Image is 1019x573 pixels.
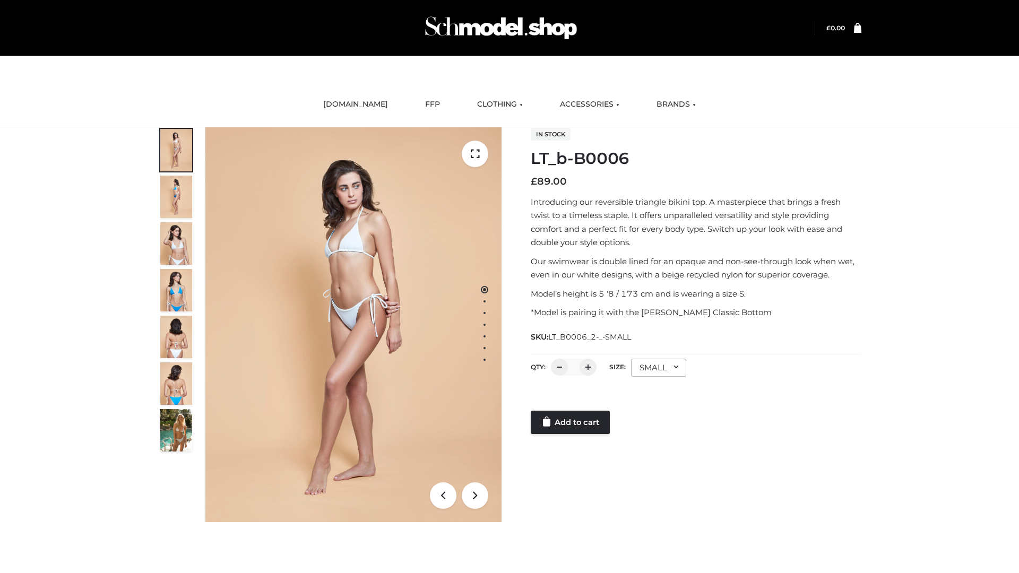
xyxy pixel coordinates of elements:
[531,176,567,187] bdi: 89.00
[631,359,686,377] div: SMALL
[315,93,396,116] a: [DOMAIN_NAME]
[548,332,631,342] span: LT_B0006_2-_-SMALL
[531,363,546,371] label: QTY:
[160,176,192,218] img: ArielClassicBikiniTop_CloudNine_AzureSky_OW114ECO_2-scaled.jpg
[609,363,626,371] label: Size:
[531,306,861,319] p: *Model is pairing it with the [PERSON_NAME] Classic Bottom
[826,24,845,32] bdi: 0.00
[160,409,192,452] img: Arieltop_CloudNine_AzureSky2.jpg
[531,255,861,282] p: Our swimwear is double lined for an opaque and non-see-through look when wet, even in our white d...
[552,93,627,116] a: ACCESSORIES
[826,24,831,32] span: £
[160,222,192,265] img: ArielClassicBikiniTop_CloudNine_AzureSky_OW114ECO_3-scaled.jpg
[421,7,581,49] img: Schmodel Admin 964
[531,331,632,343] span: SKU:
[649,93,704,116] a: BRANDS
[160,129,192,171] img: ArielClassicBikiniTop_CloudNine_AzureSky_OW114ECO_1-scaled.jpg
[469,93,531,116] a: CLOTHING
[531,195,861,249] p: Introducing our reversible triangle bikini top. A masterpiece that brings a fresh twist to a time...
[531,287,861,301] p: Model’s height is 5 ‘8 / 173 cm and is wearing a size S.
[826,24,845,32] a: £0.00
[417,93,448,116] a: FFP
[531,411,610,434] a: Add to cart
[531,128,571,141] span: In stock
[531,149,861,168] h1: LT_b-B0006
[205,127,502,522] img: ArielClassicBikiniTop_CloudNine_AzureSky_OW114ECO_1
[531,176,537,187] span: £
[160,269,192,311] img: ArielClassicBikiniTop_CloudNine_AzureSky_OW114ECO_4-scaled.jpg
[160,316,192,358] img: ArielClassicBikiniTop_CloudNine_AzureSky_OW114ECO_7-scaled.jpg
[160,362,192,405] img: ArielClassicBikiniTop_CloudNine_AzureSky_OW114ECO_8-scaled.jpg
